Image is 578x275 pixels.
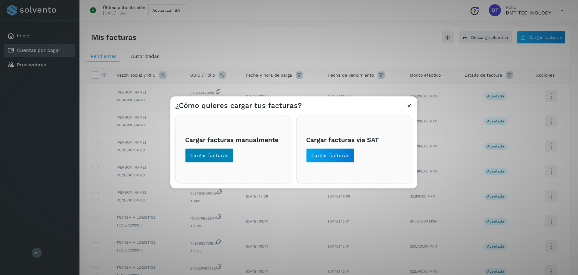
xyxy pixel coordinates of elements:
button: Cargar facturas [185,148,234,163]
h3: ¿Cómo quieres cargar tus facturas? [175,101,302,110]
span: Cargar facturas [311,152,350,159]
button: Cargar facturas [306,148,355,163]
h3: Cargar facturas manualmente [185,136,281,143]
h3: Cargar facturas vía SAT [306,136,402,143]
span: Cargar facturas [190,152,228,159]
